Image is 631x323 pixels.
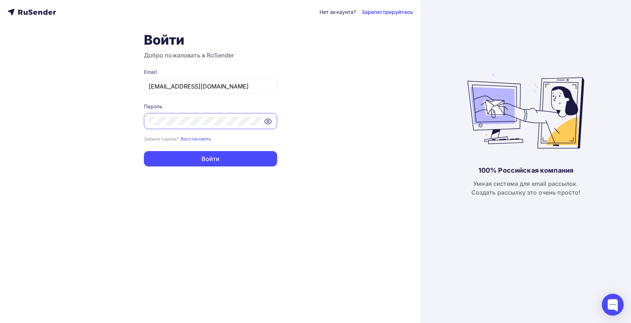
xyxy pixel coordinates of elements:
[144,103,277,110] div: Пароль
[144,32,277,48] h1: Войти
[362,8,413,16] a: Зарегистрируйтесь
[478,166,573,175] div: 100% Российская компания
[181,135,212,142] a: Восстановить
[149,82,272,91] input: Укажите свой email
[144,68,277,76] div: Email
[144,151,277,166] button: Войти
[181,136,212,142] small: Восстановить
[144,51,277,60] h3: Добро пожаловать в RuSender
[320,8,356,16] div: Нет аккаунта?
[144,136,179,142] small: Забыли пароль?
[471,179,581,197] div: Умная система для email рассылок. Создать рассылку это очень просто!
